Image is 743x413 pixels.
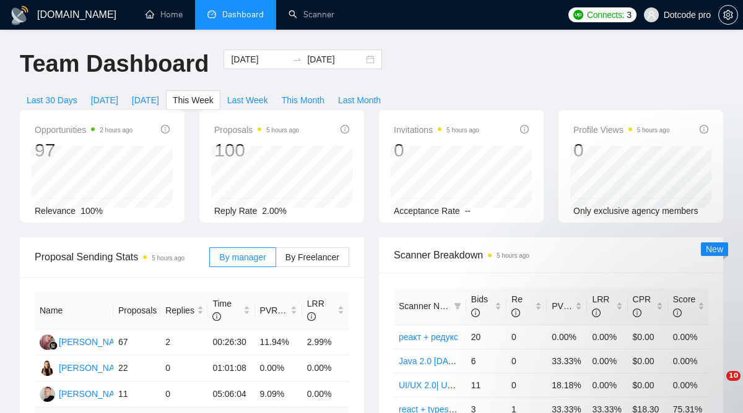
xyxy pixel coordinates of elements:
span: Proposals [214,122,299,137]
td: 0.00% [587,373,627,397]
span: 10 [726,371,741,381]
a: UI/UX 2.0| UX/UI | design [399,380,497,390]
span: Acceptance Rate [394,206,460,216]
button: [DATE] [84,90,125,110]
td: $0.00 [628,373,668,397]
span: Last Week [227,93,268,107]
button: [DATE] [125,90,166,110]
div: [PERSON_NAME] [59,335,130,349]
button: This Week [166,90,220,110]
td: 0 [160,381,207,407]
button: Last Week [220,90,275,110]
td: 11 [466,373,506,397]
button: This Month [275,90,331,110]
td: 05:06:04 [207,381,254,407]
span: By Freelancer [285,252,339,262]
th: Replies [160,292,207,330]
th: Name [35,292,113,330]
span: LRR [307,299,324,322]
span: Reply Rate [214,206,257,216]
span: info-circle [471,309,480,317]
span: filter [451,297,464,315]
input: Start date [231,53,287,66]
div: 0 [573,138,670,162]
img: logo [10,6,30,25]
div: [PERSON_NAME] [59,387,130,401]
span: Time [212,299,232,322]
td: 2 [160,330,207,356]
span: Replies [165,304,194,317]
td: 0.00% [302,381,349,407]
td: 20 [466,325,506,349]
time: 5 hours ago [497,252,529,259]
button: setting [718,5,738,25]
div: 0 [394,138,479,162]
img: DS [40,334,55,350]
td: 11 [113,381,160,407]
td: 22 [113,356,160,381]
span: Opportunities [35,122,133,137]
span: This Month [282,93,324,107]
td: 0 [160,356,207,381]
time: 5 hours ago [266,127,299,134]
a: Java 2.0 [DATE] [399,356,461,366]
td: 11.94% [255,330,302,356]
span: filter [454,302,461,310]
td: 0 [506,373,547,397]
span: 2.00% [262,206,287,216]
td: 01:01:08 [207,356,254,381]
h1: Team Dashboard [20,49,209,79]
span: By manager [219,252,266,262]
button: Last Month [331,90,388,110]
time: 2 hours ago [100,127,133,134]
span: swap-right [292,54,302,64]
span: [DATE] [132,93,159,107]
span: user [647,11,656,19]
a: YD[PERSON_NAME] [40,362,130,372]
a: searchScanner [289,9,334,20]
td: 0.00% [302,356,349,381]
span: 3 [627,8,632,22]
span: Proposals [118,304,157,317]
span: 100% [80,206,103,216]
div: 100 [214,138,299,162]
span: Scanner Name [399,301,456,311]
span: [DATE] [91,93,118,107]
span: info-circle [520,125,529,134]
img: YP [40,386,55,402]
img: upwork-logo.png [573,10,583,20]
td: 9.09% [255,381,302,407]
time: 5 hours ago [152,255,185,262]
span: New [706,244,723,254]
span: Bids [471,294,488,318]
td: 00:26:30 [207,330,254,356]
span: -- [465,206,471,216]
div: [PERSON_NAME] [59,361,130,375]
img: YD [40,360,55,376]
div: 97 [35,138,133,162]
td: 0.00% [255,356,302,381]
span: Profile Views [573,122,670,137]
span: info-circle [341,125,349,134]
span: Proposal Sending Stats [35,249,209,265]
a: setting [718,10,738,20]
span: Scanner Breakdown [394,247,708,263]
span: setting [719,10,737,20]
span: Last 30 Days [27,93,77,107]
span: to [292,54,302,64]
td: 0.00% [668,373,708,397]
td: 18.18% [547,373,587,397]
a: YP[PERSON_NAME] [40,388,130,398]
span: Dashboard [222,9,264,20]
iframe: Intercom live chat [701,371,731,401]
span: info-circle [700,125,708,134]
span: Relevance [35,206,76,216]
a: homeHome [146,9,183,20]
span: Last Month [338,93,381,107]
span: This Week [173,93,214,107]
td: 67 [113,330,160,356]
span: dashboard [207,10,216,19]
th: Proposals [113,292,160,330]
span: PVR [260,305,289,315]
td: 6 [466,349,506,373]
